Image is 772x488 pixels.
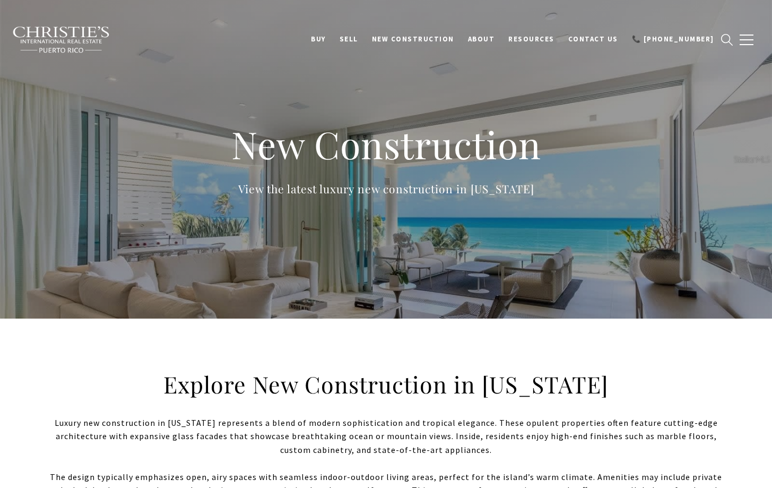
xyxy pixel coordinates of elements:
a: About [461,29,502,49]
a: Resources [501,29,561,49]
img: Christie's International Real Estate black text logo [12,26,111,54]
a: New Construction [365,29,461,49]
h1: New Construction [174,121,598,168]
p: View the latest luxury new construction in [US_STATE] [174,180,598,198]
a: SELL [333,29,365,49]
h2: Explore New Construction in [US_STATE] [158,370,614,399]
p: Luxury new construction in [US_STATE] represents a blend of modern sophistication and tropical el... [41,416,731,457]
span: Contact Us [568,35,618,44]
span: New Construction [372,35,454,44]
a: 📞 [PHONE_NUMBER] [625,29,721,49]
a: BUY [304,29,333,49]
span: 📞 [PHONE_NUMBER] [632,35,714,44]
